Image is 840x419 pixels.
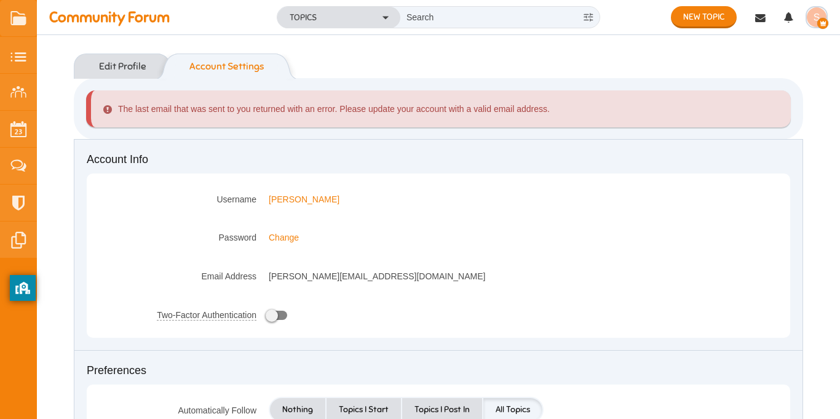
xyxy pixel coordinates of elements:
[99,263,269,287] label: Email Address
[683,12,724,22] span: New Topic
[49,6,179,28] a: Community Forum
[671,6,737,28] a: New Topic
[290,11,317,24] span: Topics
[277,7,400,28] button: Topics
[177,54,276,79] a: Account Settings
[74,54,159,79] a: Edit Profile
[400,7,577,28] input: Search
[99,224,269,248] label: Password
[807,7,826,27] img: 23di2VhnIR6aWPkI6cXmqEFfu5TIK1cB0wvLN2wS1vrmjxZrC2HZZfmROjtT5bCjfwtatDpsH6ukjugfXQFkB2QUjFjdQN1iu...
[269,193,339,206] a: [PERSON_NAME]
[157,310,256,320] span: Two-Factor Authentication
[86,90,791,127] div: The last email that was sent to you returned with an error. Please update your account with a val...
[87,363,790,379] div: Preferences
[99,186,269,210] label: Username
[269,233,299,242] span: Change
[269,270,485,282] span: [PERSON_NAME][EMAIL_ADDRESS][DOMAIN_NAME]
[10,275,36,301] button: privacy banner
[87,152,790,168] div: Account Info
